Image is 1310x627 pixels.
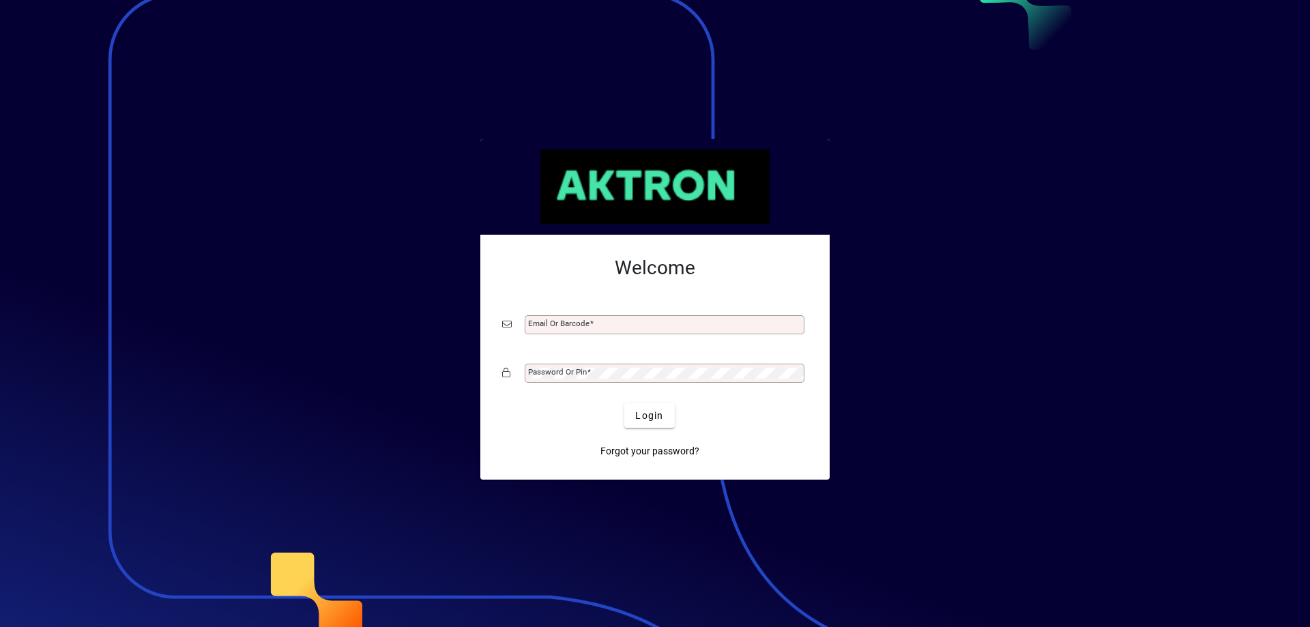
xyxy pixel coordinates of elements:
mat-label: Password or Pin [528,367,587,377]
span: Login [635,409,663,423]
h2: Welcome [502,257,808,280]
mat-label: Email or Barcode [528,319,589,328]
button: Login [624,403,674,428]
a: Forgot your password? [595,439,705,463]
span: Forgot your password? [600,444,699,458]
